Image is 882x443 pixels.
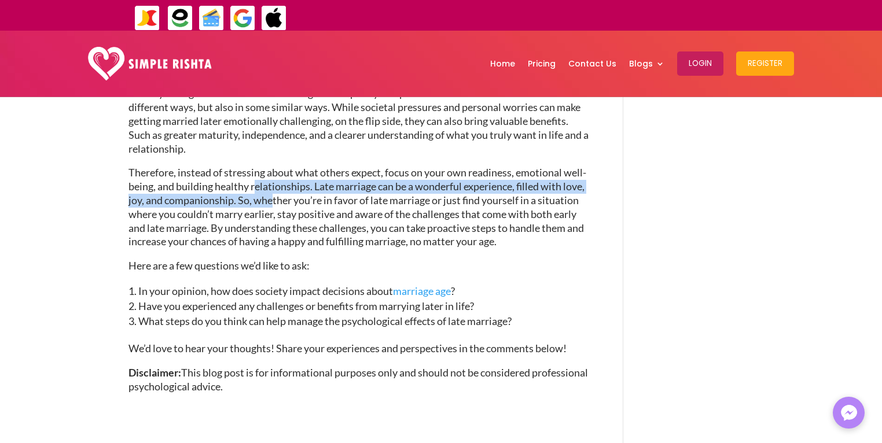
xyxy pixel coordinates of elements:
span: This blog post is for informational purposes only and should not be considered professional psych... [128,366,588,393]
img: Messenger [837,401,861,424]
span: The Psychological Effects of Late Marriage can be pretty complex. It affects both men and women i... [128,87,589,154]
button: Login [677,51,723,76]
img: GooglePay-icon [230,5,256,31]
span: What steps do you think can help manage the psychological effects of late marriage? [138,315,512,327]
a: Home [490,34,515,94]
img: ApplePay-icon [261,5,287,31]
a: marriage age [393,285,451,297]
span: In your opinion, how does society impact decisions about ? [138,285,455,297]
span: Here are a few questions we’d like to ask: [128,259,310,272]
span: Have you experienced any challenges or benefits from marrying later in life? [138,300,474,312]
button: Register [736,51,794,76]
a: Register [736,34,794,94]
span: Therefore, instead of stressing about what others expect, focus on your own readiness, emotional ... [128,166,586,248]
a: Pricing [528,34,556,94]
img: EasyPaisa-icon [167,5,193,31]
span: We’d love to hear your thoughts! Share your experiences and perspectives in the comments below! [128,342,567,355]
img: Credit Cards [199,5,225,31]
a: Blogs [629,34,664,94]
img: JazzCash-icon [134,5,160,31]
a: Login [677,34,723,94]
a: Contact Us [568,34,616,94]
span: Disclaimer: [128,366,181,379]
